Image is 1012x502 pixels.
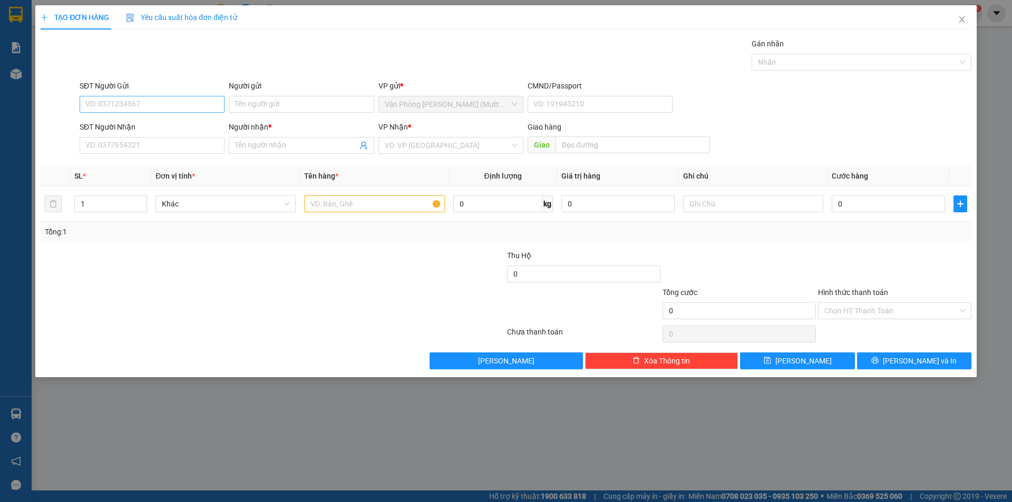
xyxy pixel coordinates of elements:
span: [PERSON_NAME] [775,355,832,367]
div: Người gửi [229,80,374,92]
span: plus [41,14,48,21]
span: printer [871,357,879,365]
span: Xóa Thông tin [644,355,690,367]
div: SĐT Người Gửi [80,80,225,92]
span: Tên hàng [304,172,338,180]
span: user-add [359,141,368,150]
span: [PERSON_NAME] và In [883,355,957,367]
span: Yêu cầu xuất hóa đơn điện tử [126,13,237,22]
input: VD: Bàn, Ghế [304,195,444,212]
button: Close [947,5,977,35]
span: Thu Hộ [507,251,531,260]
img: logo.jpg [13,13,66,66]
li: (c) 2017 [89,50,145,63]
span: SL [74,172,83,180]
input: Ghi Chú [683,195,823,212]
div: CMND/Passport [528,80,673,92]
label: Gán nhãn [752,40,784,48]
button: plus [953,195,967,212]
span: close [958,15,966,24]
img: logo.jpg [114,13,140,38]
span: Định lượng [484,172,522,180]
div: Người nhận [229,121,374,133]
span: kg [542,195,553,212]
span: Tổng cước [663,288,697,297]
span: Văn Phòng Trần Phú (Mường Thanh) [385,96,517,112]
b: [DOMAIN_NAME] [89,40,145,48]
span: delete [632,357,640,365]
button: printer[PERSON_NAME] và In [857,352,971,369]
b: BIÊN NHẬN GỬI HÀNG [68,15,101,83]
button: delete [45,195,62,212]
span: Giao hàng [528,123,561,131]
span: Giá trị hàng [561,172,600,180]
input: Dọc đường [556,136,710,153]
div: SĐT Người Nhận [80,121,225,133]
span: VP Nhận [378,123,408,131]
span: TẠO ĐƠN HÀNG [41,13,109,22]
span: Cước hàng [832,172,868,180]
img: icon [126,14,134,22]
input: 0 [561,195,675,212]
button: save[PERSON_NAME] [740,352,854,369]
div: Chưa thanh toán [506,326,661,344]
div: Tổng: 1 [45,226,391,238]
span: Giao [528,136,556,153]
button: [PERSON_NAME] [430,352,583,369]
span: [PERSON_NAME] [478,355,534,367]
span: Khác [162,196,289,212]
button: deleteXóa Thông tin [585,352,738,369]
th: Ghi chú [679,166,828,186]
div: VP gửi [378,80,523,92]
label: Hình thức thanh toán [818,288,888,297]
b: [PERSON_NAME] [13,68,60,117]
span: plus [954,200,967,208]
span: save [764,357,771,365]
span: Đơn vị tính [155,172,195,180]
